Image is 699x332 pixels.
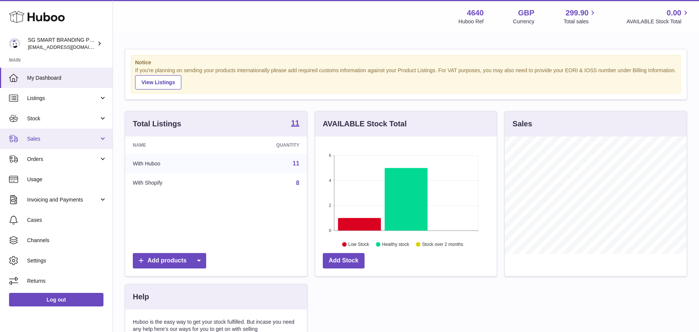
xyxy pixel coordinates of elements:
[27,95,99,102] span: Listings
[223,136,307,154] th: Quantity
[135,67,677,89] div: If you're planning on sending your products internationally please add required customs informati...
[27,176,107,183] span: Usage
[27,237,107,244] span: Channels
[422,242,463,247] text: Stock over 2 months
[27,257,107,264] span: Settings
[27,277,107,285] span: Returns
[512,119,532,129] h3: Sales
[9,38,20,49] img: uktopsmileshipping@gmail.com
[296,180,299,186] a: 8
[626,8,690,25] a: 0.00 AVAILABLE Stock Total
[27,74,107,82] span: My Dashboard
[133,292,149,302] h3: Help
[626,18,690,25] span: AVAILABLE Stock Total
[27,196,99,203] span: Invoicing and Payments
[135,75,181,89] a: View Listings
[564,18,597,25] span: Total sales
[27,217,107,224] span: Cases
[329,228,331,233] text: 0
[323,253,365,268] a: Add Stock
[9,293,103,306] a: Log out
[291,119,299,127] strong: 11
[125,173,223,193] td: With Shopify
[28,44,111,50] span: [EMAIL_ADDRESS][DOMAIN_NAME]
[513,18,535,25] div: Currency
[348,242,369,247] text: Low Stock
[27,115,99,122] span: Stock
[125,154,223,173] td: With Huboo
[564,8,597,25] a: 299.90 Total sales
[467,8,484,18] strong: 4640
[459,18,484,25] div: Huboo Ref
[565,8,588,18] span: 299.90
[667,8,681,18] span: 0.00
[133,253,206,268] a: Add products
[133,119,181,129] h3: Total Listings
[28,36,96,51] div: SG SMART BRANDING PTE. LTD.
[382,242,409,247] text: Healthy stock
[27,156,99,163] span: Orders
[27,135,99,143] span: Sales
[329,178,331,183] text: 4
[293,160,299,167] a: 11
[329,153,331,158] text: 6
[518,8,534,18] strong: GBP
[125,136,223,154] th: Name
[135,59,677,66] strong: Notice
[329,203,331,208] text: 2
[323,119,407,129] h3: AVAILABLE Stock Total
[291,119,299,128] a: 11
